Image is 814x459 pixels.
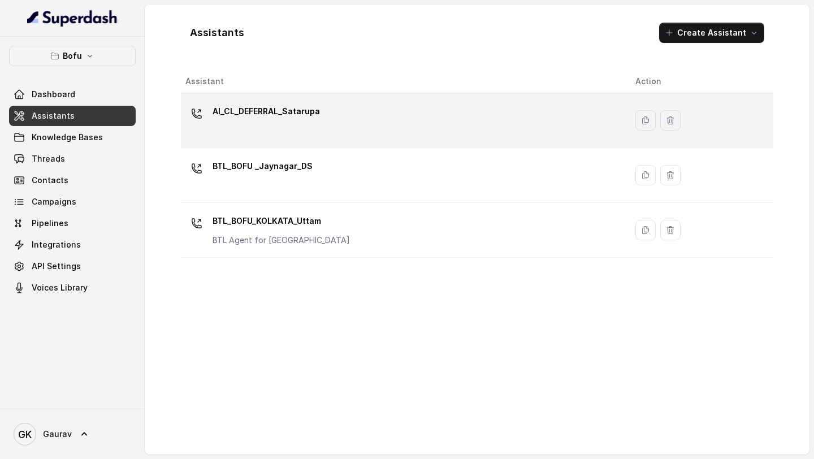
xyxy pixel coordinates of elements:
[32,89,75,100] span: Dashboard
[63,49,82,63] p: Bofu
[27,9,118,27] img: light.svg
[9,256,136,276] a: API Settings
[32,282,88,293] span: Voices Library
[9,170,136,190] a: Contacts
[9,149,136,169] a: Threads
[190,24,244,42] h1: Assistants
[9,84,136,105] a: Dashboard
[32,261,81,272] span: API Settings
[32,132,103,143] span: Knowledge Bases
[213,157,313,175] p: BTL_BOFU _Jaynagar_DS
[9,46,136,66] button: Bofu
[213,212,350,230] p: BTL_BOFU_KOLKATA_Uttam
[9,278,136,298] a: Voices Library
[32,218,68,229] span: Pipelines
[9,192,136,212] a: Campaigns
[32,239,81,250] span: Integrations
[32,110,75,122] span: Assistants
[32,175,68,186] span: Contacts
[181,70,626,93] th: Assistant
[213,235,350,246] p: BTL Agent for [GEOGRAPHIC_DATA]
[9,213,136,233] a: Pipelines
[9,235,136,255] a: Integrations
[9,418,136,450] a: Gaurav
[18,428,32,440] text: GK
[9,106,136,126] a: Assistants
[626,70,773,93] th: Action
[9,127,136,148] a: Knowledge Bases
[32,196,76,207] span: Campaigns
[32,153,65,164] span: Threads
[213,102,320,120] p: AI_CL_DEFERRAL_Satarupa
[43,428,72,440] span: Gaurav
[659,23,764,43] button: Create Assistant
